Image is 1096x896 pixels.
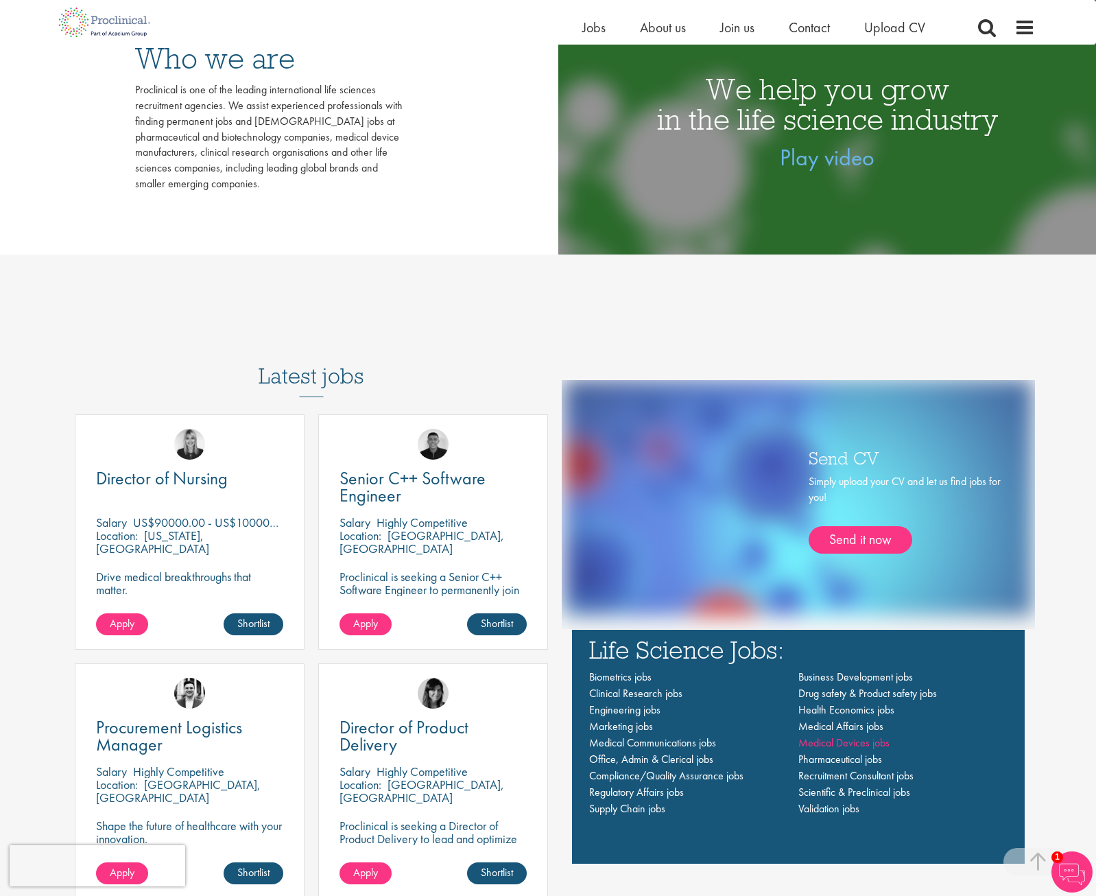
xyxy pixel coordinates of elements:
img: Chatbot [1051,851,1093,893]
a: Scientific & Preclinical jobs [798,785,910,799]
a: Contact [789,19,830,36]
a: Regulatory Affairs jobs [589,785,684,799]
div: Proclinical is one of the leading international life sciences recruitment agencies. We assist exp... [135,82,403,192]
h1: We help you grow in the life science industry [558,74,1096,134]
a: Compliance/Quality Assurance jobs [589,768,743,783]
a: Shortlist [467,862,527,884]
img: Tesnim Chagklil [418,678,449,709]
a: Medical Communications jobs [589,735,716,750]
span: Director of Nursing [96,467,228,490]
span: Procurement Logistics Manager [96,716,242,756]
span: Marketing jobs [589,719,653,733]
span: Senior C++ Software Engineer [339,467,486,507]
h3: Latest jobs [259,330,364,397]
a: Join us [720,19,754,36]
a: Apply [339,862,392,884]
a: Play video [780,143,874,172]
p: [US_STATE], [GEOGRAPHIC_DATA] [96,528,209,556]
a: Director of Product Delivery [339,719,527,753]
span: Apply [353,865,378,880]
span: Location: [96,528,138,543]
a: Jobs [582,19,606,36]
a: Clinical Research jobs [589,686,682,700]
nav: Main navigation [589,669,1008,817]
h3: Send CV [809,449,1001,467]
a: Recruitment Consultant jobs [798,768,914,783]
p: Highly Competitive [133,764,224,779]
span: Salary [339,515,370,530]
img: Edward Little [174,678,205,709]
a: Shortlist [224,613,283,635]
span: Salary [339,764,370,779]
a: Senior C++ Software Engineer [339,470,527,504]
span: Apply [353,616,378,630]
a: Engineering jobs [589,703,660,717]
a: Procurement Logistics Manager [96,719,283,753]
h3: Who we are [135,43,403,73]
a: Shortlist [224,862,283,884]
p: Highly Competitive [377,764,468,779]
p: US$90000.00 - US$100000.00 per annum [133,515,345,530]
a: Pharmaceutical jobs [798,752,882,766]
a: Business Development jobs [798,670,913,684]
p: Highly Competitive [377,515,468,530]
h3: Life Science Jobs: [589,637,1008,662]
span: Location: [339,777,381,792]
img: one [564,380,1032,615]
a: Apply [96,613,148,635]
a: Drug safety & Product safety jobs [798,686,937,700]
span: Salary [96,515,127,530]
p: Shape the future of healthcare with your innovation. [96,819,283,845]
a: Apply [339,613,392,635]
a: Biometrics jobs [589,670,652,684]
a: About us [640,19,686,36]
p: [GEOGRAPHIC_DATA], [GEOGRAPHIC_DATA] [339,528,504,556]
span: Salary [96,764,127,779]
div: Simply upload your CV and let us find jobs for you! [809,474,1001,554]
span: Director of Product Delivery [339,716,468,756]
a: Health Economics jobs [798,703,894,717]
a: Director of Nursing [96,470,283,487]
img: Christian Andersen [418,429,449,460]
a: Validation jobs [798,801,859,816]
iframe: reCAPTCHA [10,845,185,886]
a: Supply Chain jobs [589,801,665,816]
img: Janelle Jones [174,429,205,460]
span: Location: [339,528,381,543]
p: Proclinical is seeking a Director of Product Delivery to lead and optimize product delivery pract... [339,819,527,871]
a: Office, Admin & Clerical jobs [589,752,713,766]
a: Upload CV [864,19,925,36]
a: Medical Devices jobs [798,735,890,750]
span: Apply [110,616,134,630]
p: [GEOGRAPHIC_DATA], [GEOGRAPHIC_DATA] [339,777,504,805]
a: Medical Affairs jobs [798,719,883,733]
p: [GEOGRAPHIC_DATA], [GEOGRAPHIC_DATA] [96,777,261,805]
span: 1 [1051,851,1063,863]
